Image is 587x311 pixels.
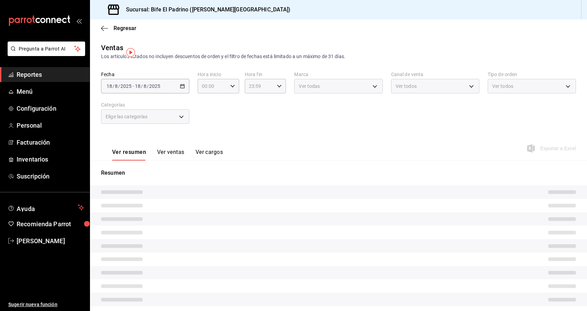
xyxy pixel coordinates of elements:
label: Fecha [101,72,189,77]
label: Hora inicio [198,72,239,77]
button: Regresar [101,25,136,31]
div: Ventas [101,43,123,53]
span: Ver todas [299,83,320,90]
button: open_drawer_menu [76,18,82,24]
label: Marca [294,72,382,77]
span: - [133,83,134,89]
img: Tooltip marker [126,48,135,57]
span: Configuración [17,104,84,113]
h3: Sucursal: Bife El Padrino ([PERSON_NAME][GEOGRAPHIC_DATA]) [120,6,291,14]
span: Suscripción [17,172,84,181]
span: / [118,83,120,89]
span: Regresar [114,25,136,31]
p: Resumen [101,169,576,177]
span: / [141,83,143,89]
button: Ver ventas [157,149,184,161]
a: Pregunta a Parrot AI [5,50,85,57]
input: -- [135,83,141,89]
span: Personal [17,121,84,130]
span: Inventarios [17,155,84,164]
span: Facturación [17,138,84,147]
label: Canal de venta [391,72,479,77]
div: Los artículos listados no incluyen descuentos de orden y el filtro de fechas está limitado a un m... [101,53,576,60]
button: Ver cargos [196,149,223,161]
input: -- [143,83,147,89]
span: / [147,83,149,89]
span: Pregunta a Parrot AI [19,45,74,53]
input: ---- [149,83,161,89]
label: Categorías [101,102,189,107]
span: Elige las categorías [106,113,148,120]
label: Hora fin [245,72,286,77]
span: Recomienda Parrot [17,219,84,229]
span: Ver todos [396,83,417,90]
input: -- [106,83,112,89]
input: -- [115,83,118,89]
input: ---- [120,83,132,89]
span: Ayuda [17,203,75,212]
div: navigation tabs [112,149,223,161]
span: Menú [17,87,84,96]
button: Pregunta a Parrot AI [8,42,85,56]
span: Ver todos [492,83,513,90]
span: Reportes [17,70,84,79]
button: Ver resumen [112,149,146,161]
span: / [112,83,115,89]
span: Sugerir nueva función [8,301,84,308]
label: Tipo de orden [488,72,576,77]
span: [PERSON_NAME] [17,236,84,246]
